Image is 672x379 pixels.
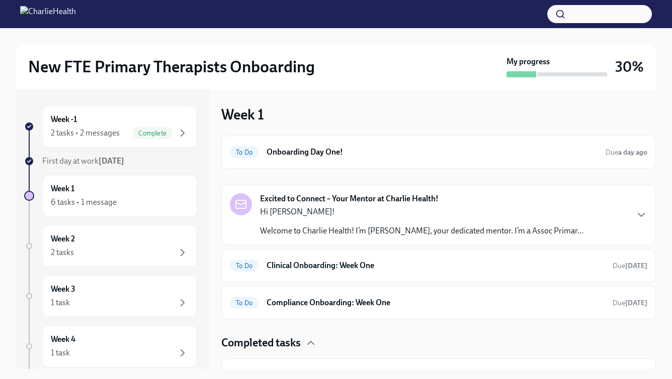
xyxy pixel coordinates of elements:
[267,147,598,158] h6: Onboarding Day One!
[230,262,259,270] span: To Do
[51,128,120,139] div: 2 tasks • 2 messages
[24,156,197,167] a: First day at work[DATE]
[625,299,647,307] strong: [DATE]
[24,105,197,148] a: Week -12 tasks • 2 messagesComplete
[99,156,124,166] strong: [DATE]
[51,197,117,208] div: 6 tasks • 1 message
[24,225,197,267] a: Week 22 tasks
[51,297,70,308] div: 1 task
[51,183,74,194] h6: Week 1
[51,334,75,345] h6: Week 4
[613,299,647,307] span: Due
[606,148,647,157] span: Due
[42,156,124,166] span: First day at work
[260,206,583,217] p: Hi [PERSON_NAME]!
[260,225,583,236] p: Welcome to Charlie Health! I’m [PERSON_NAME], your dedicated mentor. I’m a Assoc Primar...
[507,56,550,67] strong: My progress
[606,148,647,157] span: September 4th, 2025 07:00
[260,193,439,204] strong: Excited to Connect – Your Mentor at Charlie Health!
[51,347,70,358] div: 1 task
[615,58,644,76] h3: 30%
[230,299,259,307] span: To Do
[24,325,197,367] a: Week 41 task
[267,297,605,308] h6: Compliance Onboarding: Week One
[613,298,647,308] span: September 8th, 2025 07:00
[613,261,647,271] span: September 8th, 2025 07:00
[51,284,75,295] h6: Week 3
[618,148,647,157] strong: a day ago
[230,295,647,311] a: To DoCompliance Onboarding: Week OneDue[DATE]
[20,6,76,22] img: CharlieHealth
[221,105,264,123] h3: Week 1
[230,149,259,156] span: To Do
[132,130,173,137] span: Complete
[267,260,605,271] h6: Clinical Onboarding: Week One
[28,57,315,77] h2: New FTE Primary Therapists Onboarding
[230,144,647,160] a: To DoOnboarding Day One!Duea day ago
[51,233,75,244] h6: Week 2
[221,335,656,350] div: Completed tasks
[24,175,197,217] a: Week 16 tasks • 1 message
[51,114,77,125] h6: Week -1
[625,262,647,270] strong: [DATE]
[221,335,301,350] h4: Completed tasks
[613,262,647,270] span: Due
[24,275,197,317] a: Week 31 task
[230,258,647,274] a: To DoClinical Onboarding: Week OneDue[DATE]
[51,247,74,258] div: 2 tasks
